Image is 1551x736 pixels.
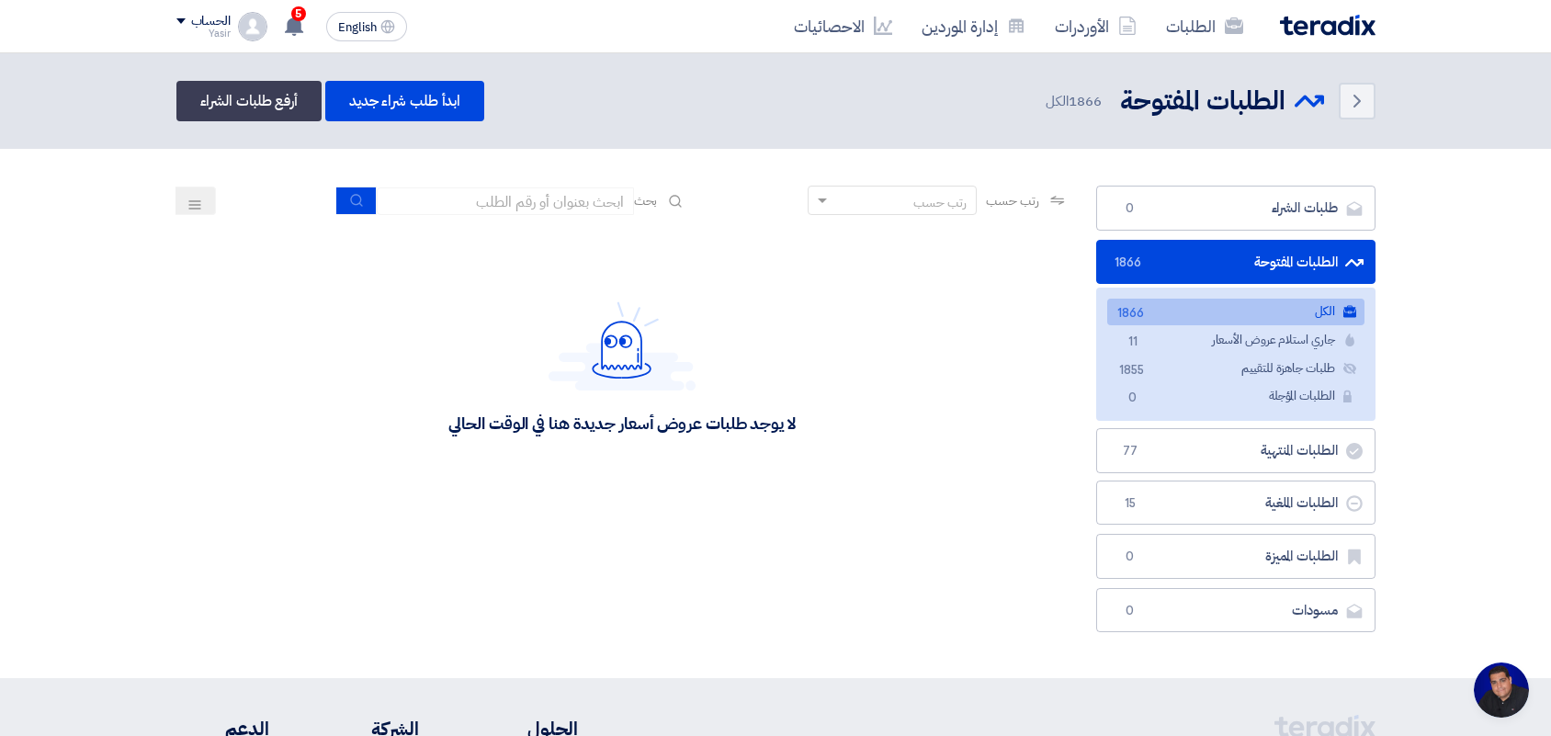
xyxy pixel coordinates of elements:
a: مسودات0 [1096,588,1376,633]
span: 1866 [1122,304,1144,323]
span: 11 [1122,333,1144,352]
a: الطلبات المؤجلة [1107,383,1364,410]
a: الطلبات المنتهية77 [1096,428,1376,473]
span: English [338,21,377,34]
a: ابدأ طلب شراء جديد [325,81,484,121]
a: الكل [1107,299,1364,325]
input: ابحث بعنوان أو رقم الطلب [377,187,634,215]
img: Teradix logo [1280,15,1376,36]
img: profile_test.png [238,12,267,41]
a: أرفع طلبات الشراء [176,81,322,121]
a: الاحصائيات [779,5,907,48]
div: Open chat [1474,662,1529,718]
span: 0 [1119,548,1141,566]
span: 1866 [1069,91,1102,111]
span: 0 [1119,602,1141,620]
span: 0 [1122,389,1144,408]
a: الطلبات المفتوحة1866 [1096,240,1376,285]
a: جاري استلام عروض الأسعار [1107,327,1364,354]
span: 1855 [1122,361,1144,380]
div: Yasir [176,28,231,39]
span: 0 [1119,199,1141,218]
button: English [326,12,407,41]
a: الطلبات الملغية15 [1096,481,1376,526]
span: الكل [1046,91,1104,112]
span: 77 [1119,442,1141,460]
span: 5 [291,6,306,21]
div: الحساب [191,14,231,29]
span: بحث [634,191,658,210]
a: الطلبات المميزة0 [1096,534,1376,579]
div: رتب حسب [913,193,967,212]
span: 15 [1119,494,1141,513]
img: Hello [549,301,696,391]
a: الأوردرات [1040,5,1151,48]
h2: الطلبات المفتوحة [1120,84,1285,119]
a: طلبات جاهزة للتقييم [1107,356,1364,382]
a: طلبات الشراء0 [1096,186,1376,231]
a: إدارة الموردين [907,5,1040,48]
span: رتب حسب [986,191,1038,210]
a: الطلبات [1151,5,1258,48]
span: 1866 [1119,254,1141,272]
div: لا يوجد طلبات عروض أسعار جديدة هنا في الوقت الحالي [448,413,795,434]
